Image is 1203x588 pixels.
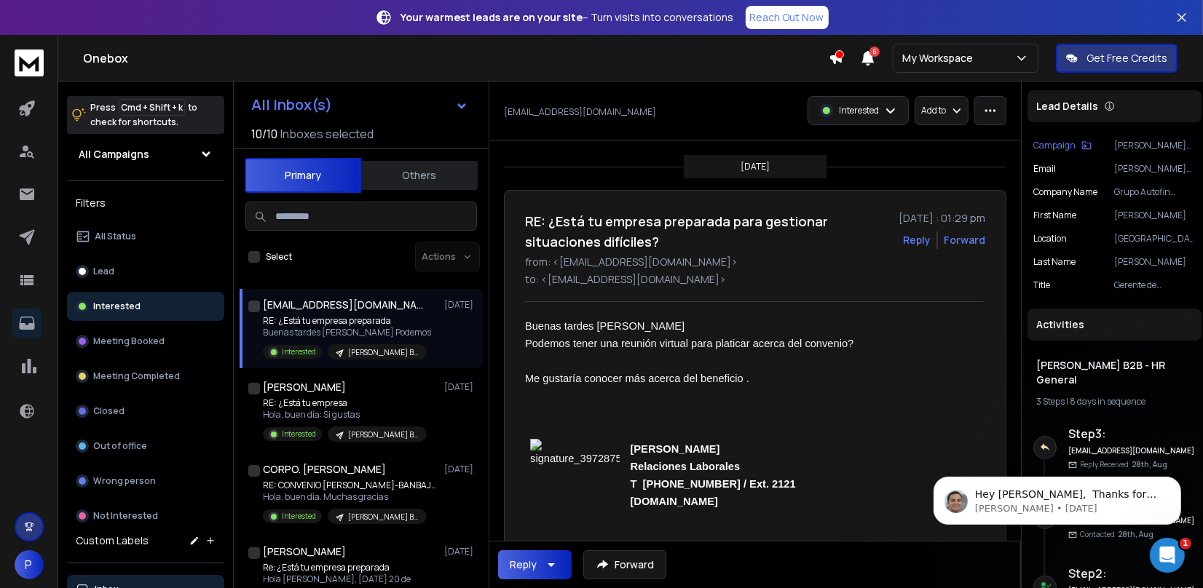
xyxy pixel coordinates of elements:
[1033,140,1092,151] button: Campaign
[1033,210,1076,221] p: First Name
[93,510,158,522] p: Not Interested
[282,346,316,357] p: Interested
[869,47,880,57] span: 5
[1150,538,1185,573] iframe: Intercom live chat
[263,380,346,394] h1: [PERSON_NAME]
[1180,538,1191,549] span: 1
[93,475,156,487] p: Wrong person
[93,301,141,312] p: Interested
[1056,44,1178,73] button: Get Free Credits
[921,105,946,116] p: Add to
[498,550,572,579] button: Reply
[263,298,423,312] h1: [EMAIL_ADDRESS][DOMAIN_NAME]
[1036,396,1193,408] div: |
[93,370,180,382] p: Meeting Completed
[510,557,537,572] div: Reply
[251,125,277,143] span: 10 / 10
[504,106,656,118] p: [EMAIL_ADDRESS][DOMAIN_NAME]
[1114,140,1196,151] p: [PERSON_NAME] B2B - HR General
[525,272,985,287] p: to: <[EMAIL_ADDRESS][DOMAIN_NAME]>
[444,381,477,393] p: [DATE]
[1033,140,1076,151] p: Campaign
[263,397,427,409] p: RE: ¿Está tu empresa
[944,233,985,247] div: Forward
[1114,279,1196,291] p: Gerente de Relaciones Laborales
[93,335,165,347] p: Meeting Booked
[1033,233,1067,245] p: location
[746,6,829,29] a: Reach Out Now
[67,257,224,286] button: Lead
[1114,256,1196,268] p: [PERSON_NAME]
[263,409,427,421] p: Hola, buen día: Si gustas
[401,10,583,24] strong: Your warmest leads are on your site
[263,327,431,338] p: Buenas tardes [PERSON_NAME] Podemos
[15,49,44,76] img: logo
[1033,163,1056,175] p: Email
[1028,309,1202,341] div: Activities
[76,533,149,548] h3: Custom Labels
[631,461,741,472] span: Relaciones Laborales
[1114,163,1196,175] p: [PERSON_NAME][EMAIL_ADDRESS][PERSON_NAME][DOMAIN_NAME]
[263,544,346,559] h1: [PERSON_NAME]
[525,320,853,384] span: Buenas tardes [PERSON_NAME] Podemos tener una reunión virtual para platicar acerca del convenio? ...
[444,299,477,311] p: [DATE]
[899,211,985,226] p: [DATE] : 01:29 pm
[263,480,438,491] p: RE: CONVENIO [PERSON_NAME]-BANBAJIO
[361,159,478,191] button: Others
[903,233,931,247] button: Reply
[631,478,796,490] span: T [PHONE_NUMBER] / Ext. 2121
[240,90,480,119] button: All Inbox(s)
[1068,565,1196,582] h6: Step 2 :
[1070,395,1145,408] span: 8 days in sequence
[902,51,979,65] p: My Workspace
[1086,51,1167,65] p: Get Free Credits
[348,512,418,523] p: [PERSON_NAME] B2B - HR General
[530,439,620,511] img: signature_3972875335
[750,10,824,25] p: Reach Out Now
[348,429,418,440] p: [PERSON_NAME] B2B - HR General
[1033,256,1076,268] p: Last Name
[251,98,332,112] h1: All Inbox(s)
[1068,445,1196,456] h6: [EMAIL_ADDRESS][DOMAIN_NAME]
[67,193,224,213] h3: Filters
[15,550,44,579] button: P
[912,446,1203,549] iframe: Intercom notifications message
[67,397,224,426] button: Closed
[263,315,431,327] p: RE: ¿Está tu empresa preparada
[67,292,224,321] button: Interested
[1114,210,1196,221] p: [PERSON_NAME]
[67,362,224,391] button: Meeting Completed
[348,347,418,358] p: [PERSON_NAME] B2B - HR General
[67,501,224,531] button: Not Interested
[444,464,477,475] p: [DATE]
[444,546,477,557] p: [DATE]
[263,491,438,503] p: Hola, buen día. Muchas gracias
[263,562,427,573] p: Re: ¿Está tu empresa preparada
[93,405,125,417] p: Closed
[741,161,770,172] p: [DATE]
[631,496,719,507] span: [DOMAIN_NAME]
[79,147,149,162] h1: All Campaigns
[583,550,666,579] button: Forward
[95,231,136,242] p: All Status
[282,429,316,440] p: Interested
[1036,358,1193,387] h1: [PERSON_NAME] B2B - HR General
[245,158,361,193] button: Primary
[67,466,224,496] button: Wrong person
[1114,233,1196,245] p: [GEOGRAPHIC_DATA], [GEOGRAPHIC_DATA], [GEOGRAPHIC_DATA]
[631,443,720,455] span: [PERSON_NAME]
[839,105,879,116] p: Interested
[90,100,197,130] p: Press to check for shortcuts.
[1033,186,1097,198] p: Company Name
[525,211,890,252] h1: RE: ¿Está tu empresa preparada para gestionar situaciones difíciles?
[1033,279,1050,291] p: title
[67,432,224,461] button: Out of office
[282,511,316,522] p: Interested
[263,573,427,585] p: Hola [PERSON_NAME], [DATE] 20 de
[266,251,292,263] label: Select
[1068,425,1196,442] h6: Step 3 :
